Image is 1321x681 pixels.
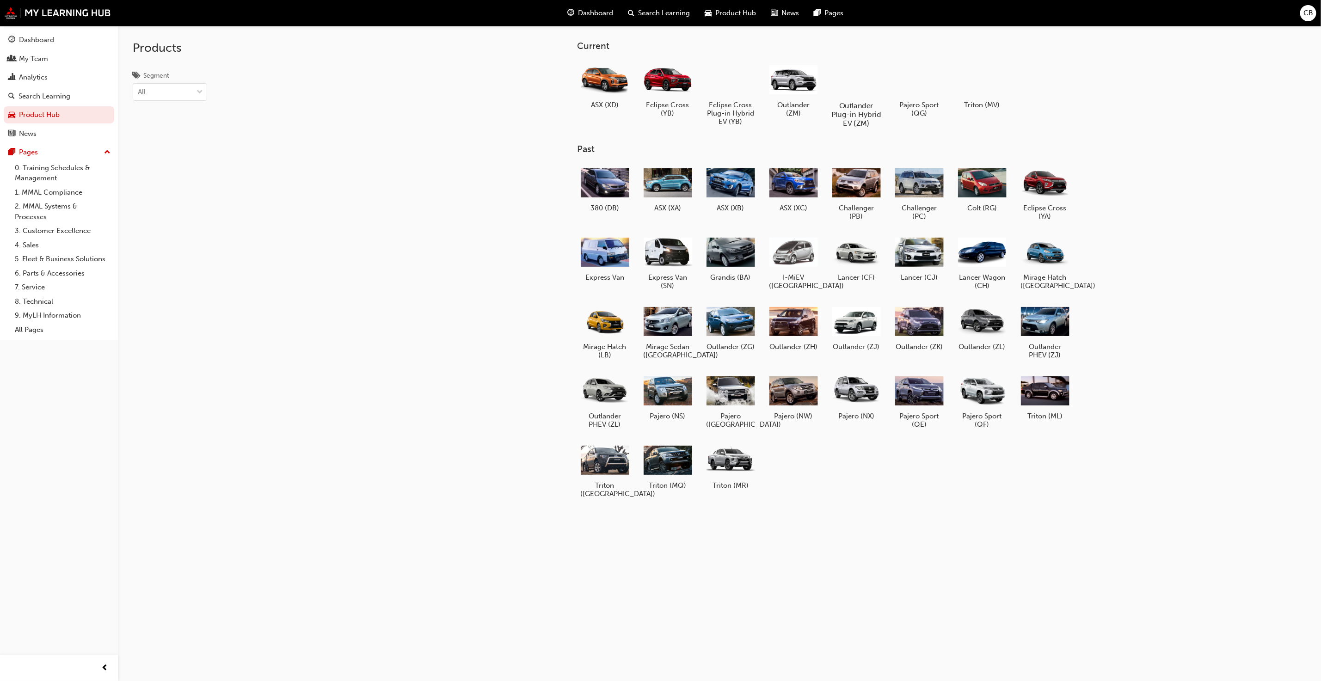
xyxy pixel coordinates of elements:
a: 0. Training Schedules & Management [11,161,114,185]
a: Outlander (ZK) [891,301,947,355]
a: Pajero ([GEOGRAPHIC_DATA]) [703,370,758,432]
span: prev-icon [102,663,109,674]
a: Eclipse Cross (YB) [640,59,695,121]
a: Outlander (ZL) [954,301,1010,355]
a: 2. MMAL Systems & Processes [11,199,114,224]
a: Triton (MV) [954,59,1010,112]
h5: Outlander (ZG) [707,343,755,351]
button: Pages [4,144,114,161]
span: car-icon [705,7,712,19]
h5: Lancer Wagon (CH) [958,273,1007,290]
a: 6. Parts & Accessories [11,266,114,281]
span: Dashboard [578,8,614,18]
a: Lancer (CJ) [891,232,947,285]
a: News [4,125,114,142]
a: search-iconSearch Learning [621,4,698,23]
h5: Grandis (BA) [707,273,755,282]
a: My Team [4,50,114,67]
span: Product Hub [716,8,756,18]
h5: Triton (ML) [1021,412,1069,420]
span: car-icon [8,111,15,119]
h2: Products [133,41,207,55]
span: search-icon [8,92,15,101]
h5: Express Van (SN) [644,273,692,290]
a: Challenger (PC) [891,162,947,224]
button: DashboardMy TeamAnalyticsSearch LearningProduct HubNews [4,30,114,144]
a: Triton (MR) [703,440,758,493]
a: Pajero (NW) [766,370,821,424]
h5: 380 (DB) [581,204,629,212]
span: news-icon [8,130,15,138]
h5: Lancer (CF) [832,273,881,282]
a: Product Hub [4,106,114,123]
h5: Pajero (NS) [644,412,692,420]
h5: Mirage Sedan ([GEOGRAPHIC_DATA]) [644,343,692,359]
a: Outlander Plug-in Hybrid EV (ZM) [829,59,884,129]
a: Lancer Wagon (CH) [954,232,1010,294]
h5: Outlander Plug-in Hybrid EV (ZM) [831,101,882,128]
a: Lancer (CF) [829,232,884,285]
h5: Challenger (PB) [832,204,881,221]
a: mmal [5,7,111,19]
h5: ASX (XB) [707,204,755,212]
div: Search Learning [18,91,70,102]
h5: Pajero Sport (QF) [958,412,1007,429]
a: Outlander (ZG) [703,301,758,355]
span: down-icon [197,86,203,98]
span: News [782,8,799,18]
a: 5. Fleet & Business Solutions [11,252,114,266]
a: All Pages [11,323,114,337]
h3: Past [577,144,1102,154]
h5: Express Van [581,273,629,282]
a: Express Van (SN) [640,232,695,294]
h5: Mirage Hatch (LB) [581,343,629,359]
h5: Outlander PHEV (ZL) [581,412,629,429]
h5: Triton (MQ) [644,481,692,490]
a: Triton (MQ) [640,440,695,493]
div: Segment [143,71,169,80]
h5: Pajero (NX) [832,412,881,420]
span: Pages [825,8,844,18]
a: pages-iconPages [807,4,851,23]
h5: Pajero ([GEOGRAPHIC_DATA]) [707,412,755,429]
h5: Eclipse Cross (YB) [644,101,692,117]
a: Pajero (NS) [640,370,695,424]
a: Express Van [577,232,633,285]
h5: Mirage Hatch ([GEOGRAPHIC_DATA]) [1021,273,1069,290]
a: 7. Service [11,280,114,294]
span: chart-icon [8,74,15,82]
span: guage-icon [568,7,575,19]
h5: Pajero Sport (QE) [895,412,944,429]
h5: Eclipse Cross Plug-in Hybrid EV (YB) [707,101,755,126]
h5: Outlander PHEV (ZJ) [1021,343,1069,359]
h5: Triton (MV) [958,101,1007,109]
a: Outlander PHEV (ZL) [577,370,633,432]
a: Mirage Hatch (LB) [577,301,633,363]
a: 1. MMAL Compliance [11,185,114,200]
span: tags-icon [133,72,140,80]
a: Pajero Sport (QE) [891,370,947,432]
div: All [138,87,146,98]
h5: Outlander (ZK) [895,343,944,351]
a: Dashboard [4,31,114,49]
h5: Lancer (CJ) [895,273,944,282]
span: pages-icon [814,7,821,19]
a: car-iconProduct Hub [698,4,764,23]
a: Outlander (ZM) [766,59,821,121]
a: Pajero (NX) [829,370,884,424]
h5: Outlander (ZL) [958,343,1007,351]
a: 380 (DB) [577,162,633,216]
a: news-iconNews [764,4,807,23]
h5: ASX (XA) [644,204,692,212]
h3: Current [577,41,1102,51]
a: Eclipse Cross Plug-in Hybrid EV (YB) [703,59,758,129]
h5: Pajero Sport (QG) [895,101,944,117]
h5: Colt (RG) [958,204,1007,212]
a: Pajero Sport (QF) [954,370,1010,432]
a: Challenger (PB) [829,162,884,224]
h5: Triton (MR) [707,481,755,490]
a: Outlander (ZH) [766,301,821,355]
h5: Challenger (PC) [895,204,944,221]
h5: ASX (XD) [581,101,629,109]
